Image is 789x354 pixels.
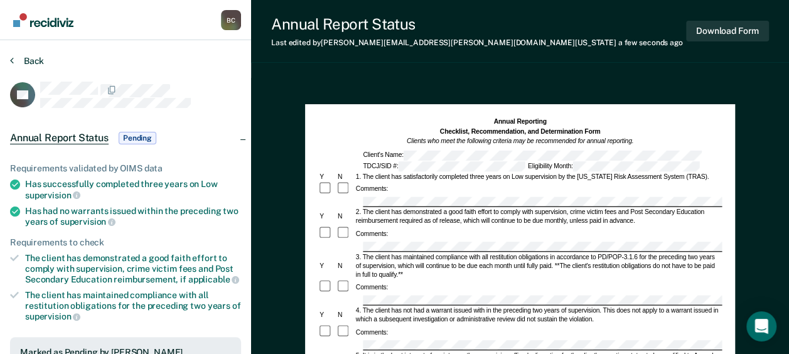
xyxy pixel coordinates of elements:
span: Pending [119,132,156,144]
div: Client's Name: [362,150,703,160]
em: Clients who meet the following criteria may be recommended for annual reporting. [406,137,633,145]
span: applicable [188,274,239,284]
div: Y [318,262,336,271]
div: 3. The client has maintained compliance with all restitution obligations in accordance to PD/POP-... [354,253,722,279]
div: 4. The client has not had a warrant issued with in the preceding two years of supervision. This d... [354,306,722,324]
div: Has had no warrants issued within the preceding two years of [25,206,241,227]
div: Y [318,213,336,222]
div: TDCJ/SID #: [362,161,527,171]
div: The client has demonstrated a good faith effort to comply with supervision, crime victim fees and... [25,253,241,285]
div: Comments: [354,328,389,336]
div: Has successfully completed three years on Low [25,179,241,200]
div: Comments: [354,283,389,292]
span: supervision [60,217,115,227]
div: The client has maintained compliance with all restitution obligations for the preceding two years of [25,290,241,322]
strong: Annual Reporting [493,118,546,126]
img: Recidiviz [13,13,73,27]
span: supervision [25,190,80,200]
span: a few seconds ago [618,38,683,47]
span: Annual Report Status [10,132,109,144]
div: Comments: [354,185,389,193]
div: Eligibility Month: [526,161,700,171]
div: Y [318,311,336,319]
div: Open Intercom Messenger [746,311,776,341]
span: supervision [25,311,80,321]
button: Download Form [686,21,769,41]
div: Last edited by [PERSON_NAME][EMAIL_ADDRESS][PERSON_NAME][DOMAIN_NAME][US_STATE] [271,38,683,47]
div: 1. The client has satisfactorily completed three years on Low supervision by the [US_STATE] Risk ... [354,172,722,181]
div: Comments: [354,229,389,238]
div: Y [318,172,336,181]
div: Requirements to check [10,237,241,248]
div: N [336,172,354,181]
div: B C [221,10,241,30]
div: Requirements validated by OIMS data [10,163,241,174]
div: N [336,213,354,222]
div: N [336,311,354,319]
button: Back [10,55,44,67]
button: Profile dropdown button [221,10,241,30]
div: N [336,262,354,271]
div: Annual Report Status [271,15,683,33]
div: 2. The client has demonstrated a good faith effort to comply with supervision, crime victim fees ... [354,208,722,226]
strong: Checklist, Recommendation, and Determination Form [439,128,600,136]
